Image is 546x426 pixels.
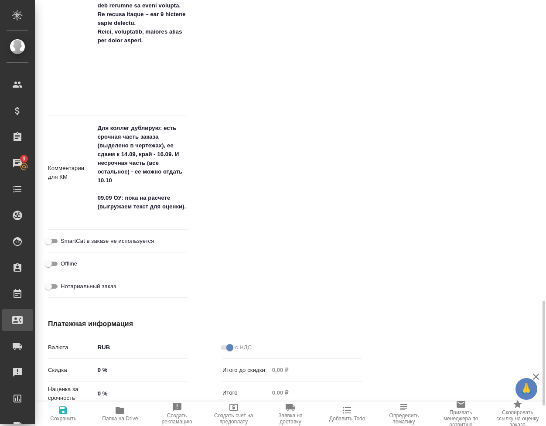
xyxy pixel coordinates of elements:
[92,402,148,426] button: Папка на Drive
[319,402,375,426] button: Добавить Todo
[267,412,314,425] span: Заявка на доставку
[235,343,252,352] span: с НДС
[50,416,76,422] span: Сохранить
[211,412,257,425] span: Создать счет на предоплату
[433,402,489,426] button: Призвать менеджера по развитию
[329,416,365,422] span: Добавить Todo
[2,152,33,174] a: 9
[95,121,188,223] textarea: Для коллег дублирую: есть срочная часть заказа (выделено в чертежах), ее сдаем к 14.09, край - 16...
[269,364,362,376] input: Пустое поле
[269,386,362,399] input: Пустое поле
[61,237,154,245] span: SmartCat в заказе не используется
[205,402,262,426] button: Создать счет на предоплату
[519,380,534,398] span: 🙏
[381,412,427,425] span: Определить тематику
[515,378,537,400] button: 🙏
[35,402,92,426] button: Сохранить
[48,343,95,352] p: Валюта
[222,366,269,375] p: Итого до скидки
[95,340,188,355] div: RUB
[148,402,205,426] button: Создать рекламацию
[95,364,188,376] input: ✎ Введи что-нибудь
[262,402,319,426] button: Заявка на доставку
[48,385,95,402] p: Наценка за срочность
[222,389,269,397] p: Итого
[61,259,77,268] span: Offline
[48,319,362,329] h4: Платежная информация
[154,412,200,425] span: Создать рекламацию
[102,416,138,422] span: Папка на Drive
[489,402,546,426] button: Скопировать ссылку на оценку заказа
[95,387,188,400] input: ✎ Введи что-нибудь
[48,164,95,181] p: Комментарии для КМ
[375,402,432,426] button: Определить тематику
[17,154,31,163] span: 9
[61,282,116,291] span: Нотариальный заказ
[48,366,95,375] p: Скидка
